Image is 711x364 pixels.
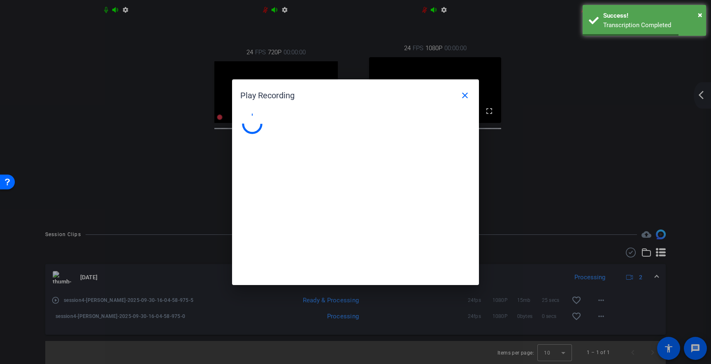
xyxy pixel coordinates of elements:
div: Transcription Completed [603,21,700,30]
div: Success! [603,11,700,21]
span: × [698,10,702,20]
button: Close [698,9,702,21]
mat-icon: close [460,90,470,100]
div: Play Recording [240,86,475,105]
